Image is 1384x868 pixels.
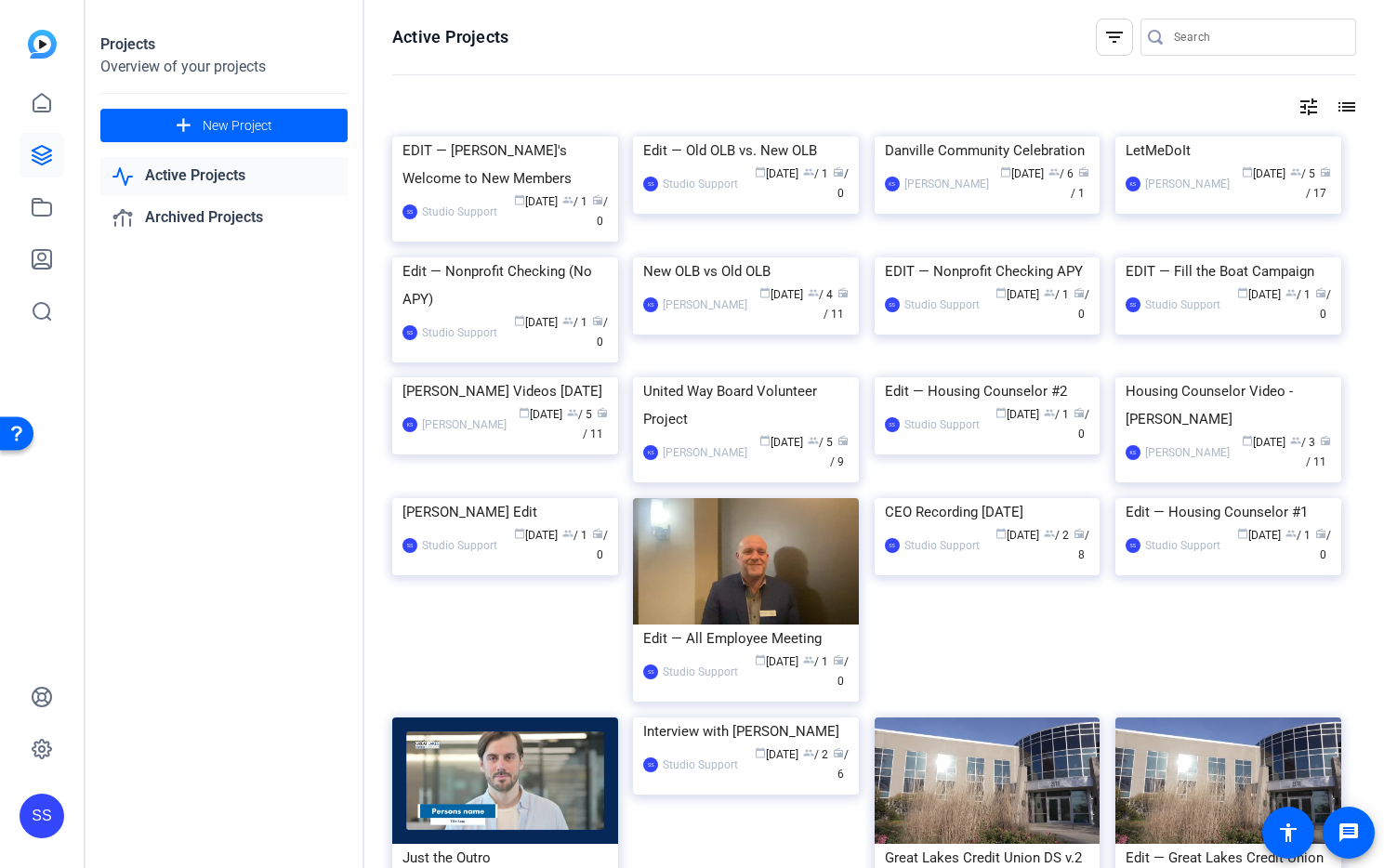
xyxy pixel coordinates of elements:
[833,655,849,688] span: / 0
[1315,287,1326,298] span: radio
[663,296,747,314] div: [PERSON_NAME]
[1044,287,1055,298] span: group
[100,56,348,78] div: Overview of your projects
[803,654,814,665] span: group
[1334,96,1356,118] mat-icon: list
[755,654,766,665] span: calendar_today
[1126,257,1331,285] div: EDIT — Fill the Boat Campaign
[1290,166,1301,178] span: group
[833,167,849,200] span: / 0
[1048,167,1074,180] span: / 6
[1145,175,1230,193] div: [PERSON_NAME]
[422,203,497,221] div: Studio Support
[203,116,272,136] span: New Project
[995,288,1039,301] span: [DATE]
[830,436,849,468] span: / 9
[514,528,525,539] span: calendar_today
[100,109,348,142] button: New Project
[837,287,849,298] span: radio
[995,529,1039,542] span: [DATE]
[904,296,980,314] div: Studio Support
[885,177,900,191] div: KS
[643,297,658,312] div: KS
[20,794,64,838] div: SS
[885,257,1090,285] div: EDIT — Nonprofit Checking APY
[562,529,587,542] span: / 1
[663,756,738,774] div: Studio Support
[803,747,814,758] span: group
[100,199,348,237] a: Archived Projects
[1126,137,1331,164] div: LetMeDoIt
[643,717,849,745] div: Interview with [PERSON_NAME]
[514,194,525,205] span: calendar_today
[995,287,1007,298] span: calendar_today
[1000,167,1044,180] span: [DATE]
[803,655,828,668] span: / 1
[755,655,798,668] span: [DATE]
[1277,822,1299,844] mat-icon: accessibility
[1315,528,1326,539] span: radio
[755,748,798,761] span: [DATE]
[402,204,417,219] div: SS
[1145,296,1220,314] div: Studio Support
[803,167,828,180] span: / 1
[755,166,766,178] span: calendar_today
[1285,287,1297,298] span: group
[824,288,849,321] span: / 11
[995,407,1007,418] span: calendar_today
[592,316,608,349] span: / 0
[808,288,833,301] span: / 4
[833,747,844,758] span: radio
[1237,287,1248,298] span: calendar_today
[402,137,608,192] div: EDIT — [PERSON_NAME]'s Welcome to New Members
[808,435,819,446] span: group
[1237,288,1281,301] span: [DATE]
[1290,167,1315,180] span: / 5
[402,498,608,526] div: [PERSON_NAME] Edit
[592,528,603,539] span: radio
[833,166,844,178] span: radio
[995,408,1039,421] span: [DATE]
[995,528,1007,539] span: calendar_today
[1320,166,1331,178] span: radio
[1290,436,1315,449] span: / 3
[755,167,798,180] span: [DATE]
[1242,167,1285,180] span: [DATE]
[1048,166,1060,178] span: group
[592,194,603,205] span: radio
[562,315,573,326] span: group
[1285,529,1311,542] span: / 1
[1285,528,1297,539] span: group
[562,195,587,208] span: / 1
[904,536,980,555] div: Studio Support
[1315,288,1331,321] span: / 0
[663,443,747,462] div: [PERSON_NAME]
[833,654,844,665] span: radio
[759,435,771,446] span: calendar_today
[1044,528,1055,539] span: group
[833,748,849,781] span: / 6
[1071,167,1089,200] span: / 1
[1103,26,1126,48] mat-icon: filter_list
[885,538,900,553] div: SS
[1242,435,1253,446] span: calendar_today
[402,325,417,340] div: SS
[100,33,348,56] div: Projects
[100,157,348,195] a: Active Projects
[519,407,530,418] span: calendar_today
[643,377,849,433] div: United Way Board Volunteer Project
[643,757,658,772] div: SS
[759,287,771,298] span: calendar_today
[1044,408,1069,421] span: / 1
[803,166,814,178] span: group
[1078,166,1089,178] span: radio
[1145,443,1230,462] div: [PERSON_NAME]
[1126,297,1140,312] div: SS
[592,529,608,561] span: / 0
[422,323,497,342] div: Studio Support
[1126,538,1140,553] div: SS
[1074,408,1089,441] span: / 0
[885,137,1090,164] div: Danville Community Celebration
[1174,26,1341,48] input: Search
[837,435,849,446] span: radio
